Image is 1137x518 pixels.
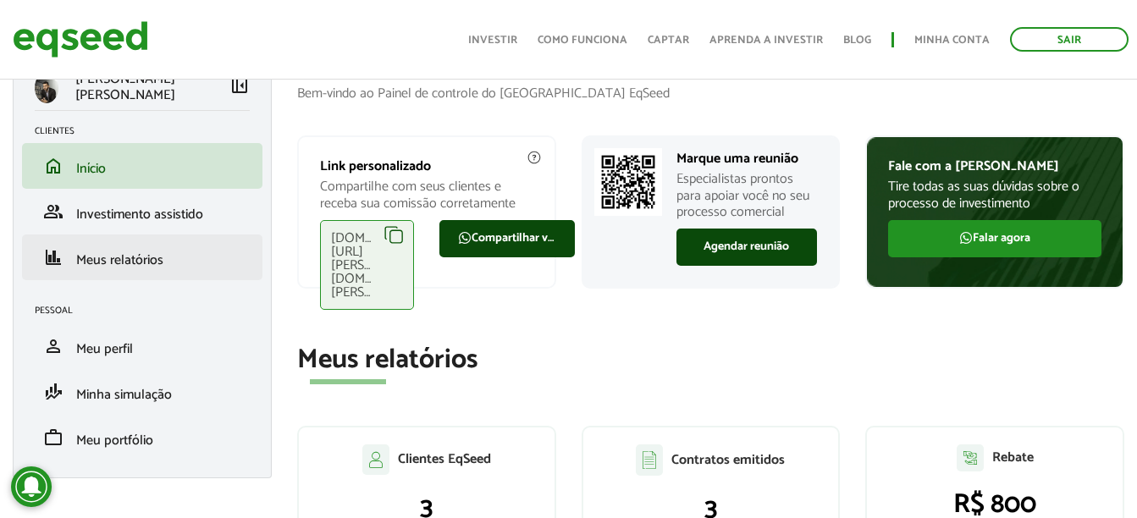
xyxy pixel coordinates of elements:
[398,451,491,467] p: Clientes EqSeed
[888,179,1101,211] p: Tire todas as suas dúvidas sobre o processo de investimento
[297,53,1124,81] h1: Olá, Anderton
[676,171,818,220] p: Especialistas prontos para apoiar você no seu processo comercial
[843,35,871,46] a: Blog
[35,201,250,222] a: groupInvestimento assistido
[35,382,250,402] a: finance_modeMinha simulação
[439,220,575,257] a: Compartilhar via WhatsApp
[992,449,1034,466] p: Rebate
[709,35,823,46] a: Aprenda a investir
[22,369,262,415] li: Minha simulação
[1010,27,1129,52] a: Sair
[35,427,250,448] a: workMeu portfólio
[13,17,148,62] img: EqSeed
[527,150,542,165] img: agent-meulink-info2.svg
[648,35,689,46] a: Captar
[676,229,818,266] a: Agendar reunião
[22,234,262,280] li: Meus relatórios
[76,429,153,452] span: Meu portfólio
[35,306,262,316] h2: Pessoal
[76,383,172,406] span: Minha simulação
[35,247,250,267] a: financeMeus relatórios
[22,323,262,369] li: Meu perfil
[35,156,250,176] a: homeInício
[914,35,990,46] a: Minha conta
[888,220,1101,257] a: Falar agora
[229,75,250,99] a: Colapsar menu
[35,126,262,136] h2: Clientes
[22,189,262,234] li: Investimento assistido
[22,415,262,460] li: Meu portfólio
[229,75,250,96] span: left_panel_close
[538,35,627,46] a: Como funciona
[297,85,1124,102] p: Bem-vindo ao Painel de controle do [GEOGRAPHIC_DATA] EqSeed
[75,71,229,103] p: [PERSON_NAME] [PERSON_NAME]
[35,336,250,356] a: personMeu perfil
[320,179,533,211] p: Compartilhe com seus clientes e receba sua comissão corretamente
[458,231,472,245] img: FaWhatsapp.svg
[676,151,818,167] p: Marque uma reunião
[43,247,63,267] span: finance
[594,148,662,216] img: Marcar reunião com consultor
[320,158,533,174] p: Link personalizado
[43,201,63,222] span: group
[43,336,63,356] span: person
[22,143,262,189] li: Início
[43,382,63,402] span: finance_mode
[76,249,163,272] span: Meus relatórios
[468,35,517,46] a: Investir
[671,452,785,468] p: Contratos emitidos
[76,203,203,226] span: Investimento assistido
[636,444,663,476] img: agent-contratos.svg
[43,156,63,176] span: home
[297,345,1124,375] h2: Meus relatórios
[888,158,1101,174] p: Fale com a [PERSON_NAME]
[76,338,133,361] span: Meu perfil
[43,427,63,448] span: work
[957,444,984,471] img: agent-relatorio.svg
[76,157,106,180] span: Início
[362,444,389,475] img: agent-clientes.svg
[959,231,973,245] img: FaWhatsapp.svg
[320,220,414,310] div: [DOMAIN_NAME][URL][PERSON_NAME][DOMAIN_NAME][PERSON_NAME]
